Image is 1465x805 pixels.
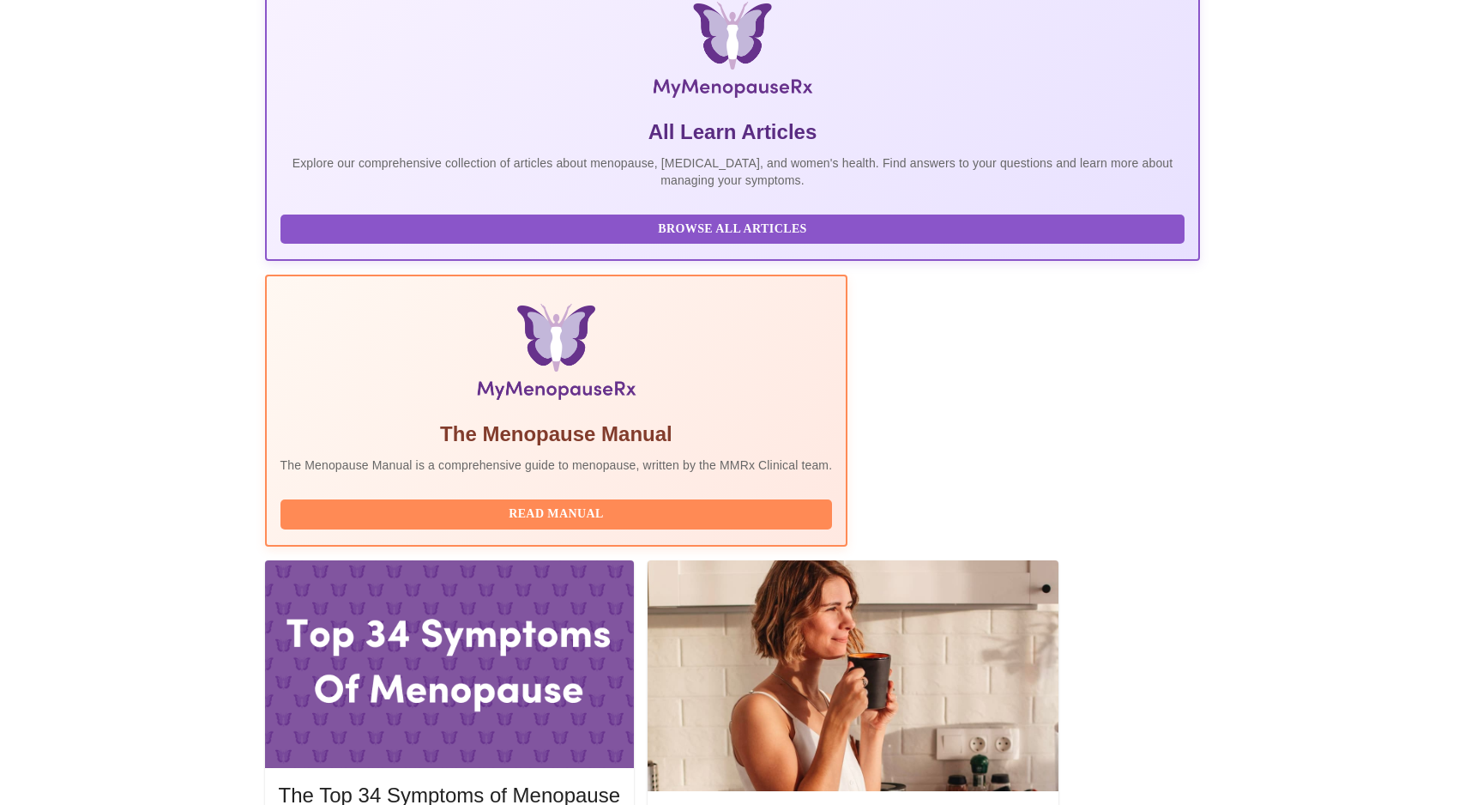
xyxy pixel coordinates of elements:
a: Browse All Articles [280,221,1190,235]
span: Browse All Articles [298,219,1168,240]
button: Read Manual [280,499,833,530]
img: MyMenopauseRx Logo [420,2,1044,105]
p: The Menopause Manual is a comprehensive guide to menopause, written by the MMRx Clinical team. [280,457,833,474]
p: Explore our comprehensive collection of articles about menopause, [MEDICAL_DATA], and women's hea... [280,154,1185,189]
h5: The Menopause Manual [280,421,833,448]
h5: All Learn Articles [280,118,1185,146]
a: Read Manual [280,505,837,520]
img: Menopause Manual [368,304,745,407]
button: Browse All Articles [280,215,1185,245]
span: Read Manual [298,504,816,525]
